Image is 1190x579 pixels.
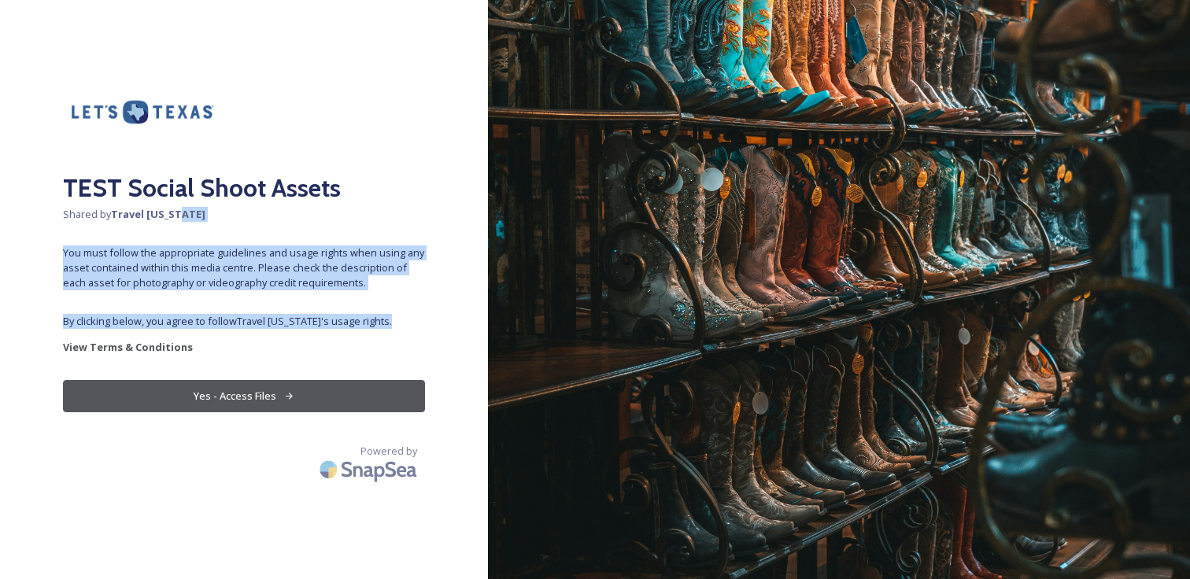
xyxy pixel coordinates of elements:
[63,314,425,329] span: By clicking below, you agree to follow Travel [US_STATE] 's usage rights.
[111,207,205,221] strong: Travel [US_STATE]
[63,169,425,207] h2: TEST Social Shoot Assets
[63,63,220,161] img: travel-tx.png
[63,380,425,412] button: Yes - Access Files
[63,245,425,291] span: You must follow the appropriate guidelines and usage rights when using any asset contained within...
[360,444,417,459] span: Powered by
[315,451,425,488] img: SnapSea Logo
[63,207,425,222] span: Shared by
[63,340,193,354] strong: View Terms & Conditions
[63,337,425,356] a: View Terms & Conditions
